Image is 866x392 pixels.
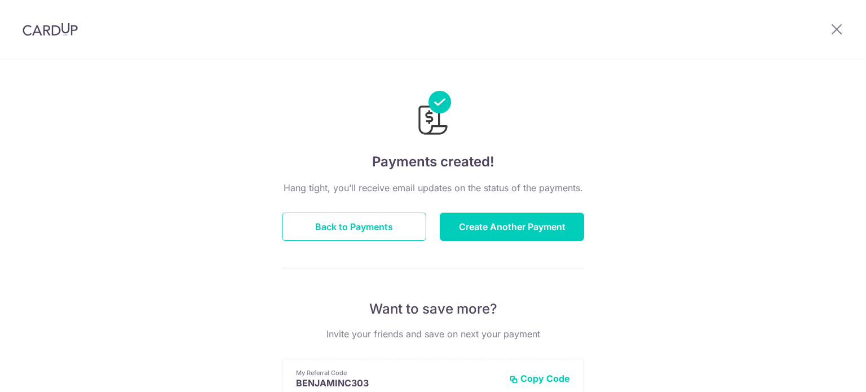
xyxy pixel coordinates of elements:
[282,181,584,195] p: Hang tight, you’ll receive email updates on the status of the payments.
[440,213,584,241] button: Create Another Payment
[415,91,451,138] img: Payments
[282,152,584,172] h4: Payments created!
[296,377,500,389] p: BENJAMINC303
[23,23,78,36] img: CardUp
[282,213,426,241] button: Back to Payments
[509,373,570,384] button: Copy Code
[296,368,500,377] p: My Referral Code
[282,327,584,341] p: Invite your friends and save on next your payment
[282,300,584,318] p: Want to save more?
